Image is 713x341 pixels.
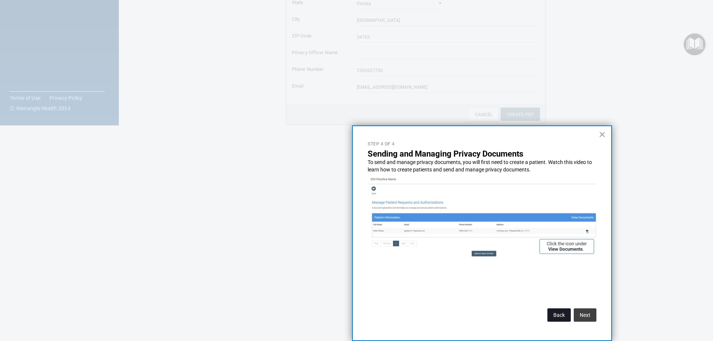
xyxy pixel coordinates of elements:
button: Next [574,308,596,322]
button: Back [547,308,571,322]
p: Sending and Managing Privacy Documents [368,149,596,159]
p: To send and manage privacy documents, you will first need to create a patient. Watch this video t... [368,159,596,173]
button: Close [599,128,606,140]
p: Step 4 of 4 [368,141,596,147]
